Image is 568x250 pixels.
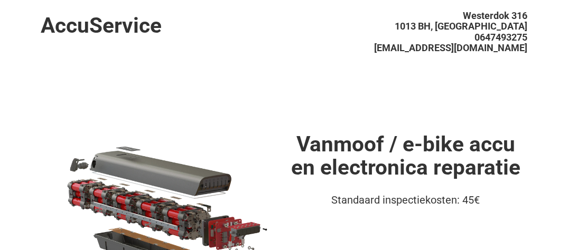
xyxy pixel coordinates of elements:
[463,10,527,21] span: Westerdok 316
[284,132,527,179] h1: Vanmoof / e-bike accu en electronica reparatie
[474,32,527,43] span: 0647493275
[395,21,527,32] span: 1013 BH, [GEOGRAPHIC_DATA]
[374,42,527,53] span: [EMAIL_ADDRESS][DOMAIN_NAME]
[331,194,480,206] span: Standaard inspectiekosten: 45€
[41,14,284,37] h1: AccuService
